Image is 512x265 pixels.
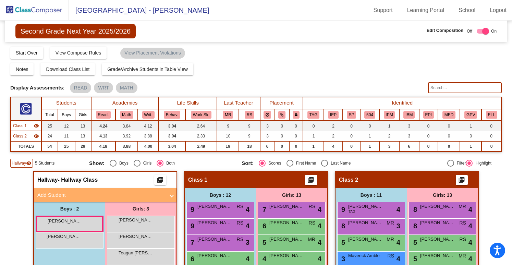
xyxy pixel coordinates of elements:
[303,141,324,152] td: 1
[138,131,159,141] td: 3.88
[309,219,315,227] span: RS
[364,111,375,119] button: 504
[260,121,275,131] td: 3
[35,160,54,166] span: 5 Students
[154,175,166,185] button: Print Students Details
[246,221,249,231] span: 4
[399,121,419,131] td: 3
[269,252,304,259] span: [PERSON_NAME]
[464,111,477,119] button: GPV
[11,131,41,141] td: Hidden teacher - No Class Name
[41,109,58,121] th: Total
[339,177,358,183] span: Class 2
[217,97,260,109] th: Last Teacher
[379,141,399,152] td: 3
[481,141,501,152] td: 0
[102,63,193,75] button: Grade/Archive Students in Table View
[260,141,275,152] td: 6
[217,141,239,152] td: 19
[260,131,275,141] td: 3
[428,82,502,93] input: Search...
[246,237,249,248] span: 3
[159,121,185,131] td: 3.04
[197,219,232,226] span: [PERSON_NAME] [PERSON_NAME]
[37,191,165,199] mat-panel-title: Add Student
[303,131,324,141] td: 1
[58,121,75,131] td: 12
[336,188,407,202] div: Boys : 11
[91,141,115,152] td: 4.18
[89,160,105,166] span: Show:
[242,160,254,166] span: Sort:
[37,177,58,183] span: Hallway
[420,236,454,243] span: [PERSON_NAME]
[309,203,315,210] span: RS
[261,239,266,246] span: 5
[58,141,75,152] td: 25
[419,109,438,121] th: EpiPen
[460,219,466,227] span: RS
[308,236,315,243] span: MR
[318,204,321,215] span: 4
[119,217,153,224] span: [PERSON_NAME]
[185,131,217,141] td: 2.33
[348,252,382,259] span: Maverick Amble
[387,219,394,227] span: MR
[269,219,304,226] span: [PERSON_NAME]
[454,160,466,166] div: Filter
[261,206,266,213] span: 7
[256,188,327,202] div: Girls: 13
[239,121,260,131] td: 9
[458,177,466,186] mat-icon: picture_as_pdf
[399,131,419,141] td: 3
[438,109,460,121] th: Major Medical
[289,141,303,152] td: 0
[343,121,360,131] td: 0
[387,236,394,243] span: MR
[328,111,339,119] button: IEP
[289,121,303,131] td: 0
[185,141,217,152] td: 2.49
[34,133,39,139] mat-icon: visibility
[303,109,324,121] th: Gifted and Talented
[239,131,260,141] td: 9
[159,141,185,152] td: 3.04
[47,233,81,240] span: [PERSON_NAME]
[246,204,249,215] span: 4
[217,131,239,141] td: 10
[486,111,497,119] button: ELL
[41,131,58,141] td: 24
[115,121,138,131] td: 3.84
[481,121,501,131] td: 0
[360,141,379,152] td: 1
[58,109,75,121] th: Boys
[388,252,394,260] span: RS
[460,131,481,141] td: 0
[360,109,379,121] th: 504 Plan
[328,160,351,166] div: Last Name
[46,67,89,72] span: Download Class List
[189,255,194,263] span: 6
[75,109,91,121] th: Girls
[460,109,481,121] th: Good Parent Volunteer
[56,50,101,56] span: View Compose Rules
[349,209,355,214] span: TAG
[420,219,454,226] span: [PERSON_NAME]
[217,109,239,121] th: Marley Roberts
[348,203,382,210] span: [PERSON_NAME]
[115,141,138,152] td: 3.88
[191,111,211,119] button: Work Sk.
[120,48,185,59] mat-chip: View Placement Violations
[442,111,455,119] button: MED
[460,141,481,152] td: 1
[41,141,58,152] td: 54
[468,221,472,231] span: 4
[379,109,399,121] th: Individual Planning Meetings in Process for Academics
[34,123,39,129] mat-icon: visibility
[223,111,233,119] button: MR
[138,141,159,152] td: 4.00
[438,141,460,152] td: 0
[50,47,107,59] button: View Compose Rules
[399,141,419,152] td: 6
[217,121,239,131] td: 9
